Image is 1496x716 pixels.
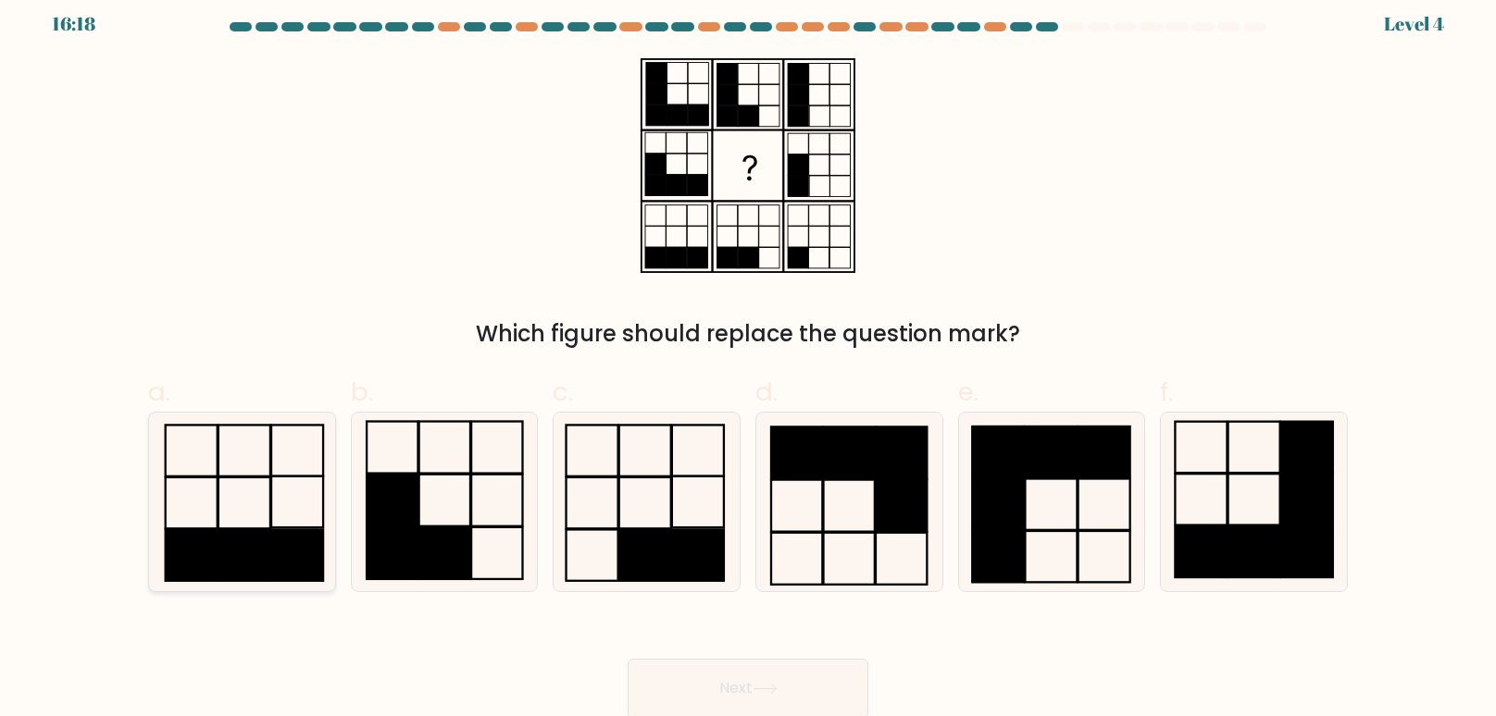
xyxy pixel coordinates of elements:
[52,10,95,38] div: 16:18
[553,374,573,410] span: c.
[159,317,1337,351] div: Which figure should replace the question mark?
[1160,374,1173,410] span: f.
[148,374,170,410] span: a.
[1384,10,1444,38] div: Level 4
[755,374,778,410] span: d.
[351,374,373,410] span: b.
[958,374,979,410] span: e.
